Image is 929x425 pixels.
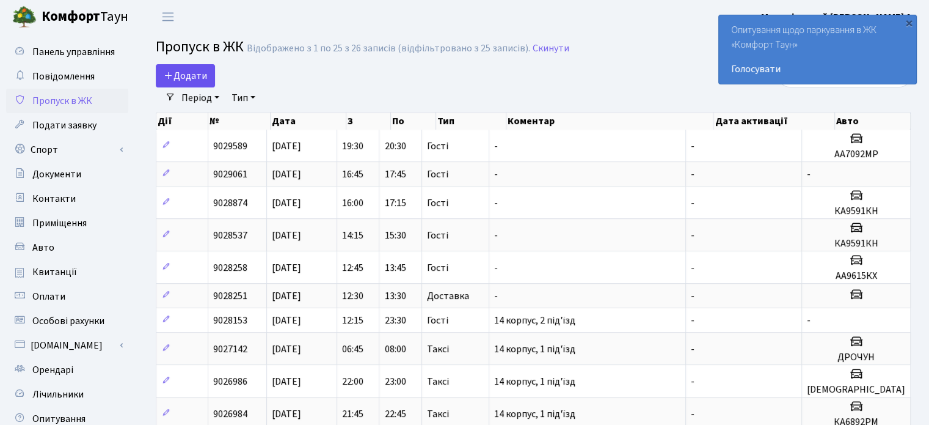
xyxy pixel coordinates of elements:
[42,7,100,26] b: Комфорт
[691,407,694,421] span: -
[6,211,128,235] a: Приміщення
[156,113,208,130] th: Дії
[731,62,904,76] a: Голосувати
[384,314,406,327] span: 23:30
[208,113,270,130] th: №
[213,261,247,275] span: 9028258
[494,314,575,327] span: 14 корпус, 2 під'їзд
[494,229,498,242] span: -
[213,139,247,153] span: 9029589
[691,289,694,303] span: -
[213,196,247,210] span: 9028874
[384,289,406,303] span: 13:30
[32,168,81,181] span: Документи
[32,45,115,59] span: Панель управління
[156,64,215,87] a: Додати
[384,375,406,388] span: 23:00
[761,10,914,24] a: Меленівський [PERSON_NAME] А.
[32,192,76,205] span: Контакти
[6,40,128,64] a: Панель управління
[213,289,247,303] span: 9028251
[164,69,207,83] span: Додати
[436,113,506,130] th: Тип
[32,70,95,83] span: Повідомлення
[835,113,911,130] th: Авто
[427,344,449,354] span: Таксі
[342,168,363,181] span: 16:45
[213,407,247,421] span: 9026984
[213,314,247,327] span: 9028153
[494,375,575,388] span: 14 корпус, 1 під'їзд
[32,290,65,303] span: Оплати
[807,238,905,249] h5: КА9591КН
[32,363,73,377] span: Орендарі
[42,7,128,28] span: Таун
[177,87,224,108] a: Період
[247,43,530,54] div: Відображено з 1 по 25 з 26 записів (відфільтровано з 25 записів).
[272,314,301,327] span: [DATE]
[342,407,363,421] span: 21:45
[6,260,128,284] a: Квитанції
[807,314,811,327] span: -
[384,407,406,421] span: 22:45
[427,291,469,301] span: Доставка
[213,229,247,242] span: 9028537
[32,119,97,132] span: Подати заявку
[6,235,128,260] a: Авто
[691,261,694,275] span: -
[427,377,449,386] span: Таксі
[713,113,834,130] th: Дата активації
[342,342,363,356] span: 06:45
[807,270,905,282] h5: АА9615КХ
[342,229,363,242] span: 14:15
[6,358,128,382] a: Орендарі
[691,196,694,210] span: -
[691,314,694,327] span: -
[213,375,247,388] span: 9026986
[427,263,448,273] span: Гості
[719,15,916,84] div: Опитування щодо паркування в ЖК «Комфорт Таун»
[6,113,128,138] a: Подати заявку
[342,261,363,275] span: 12:45
[32,241,54,254] span: Авто
[272,375,301,388] span: [DATE]
[6,382,128,407] a: Лічильники
[691,375,694,388] span: -
[807,384,905,396] h5: [DEMOGRAPHIC_DATA]
[32,388,84,401] span: Лічильники
[494,289,498,303] span: -
[427,169,448,179] span: Гості
[384,342,406,356] span: 08:00
[6,187,128,211] a: Контакти
[691,139,694,153] span: -
[691,342,694,356] span: -
[213,168,247,181] span: 9029061
[272,229,301,242] span: [DATE]
[213,342,247,356] span: 9027142
[342,289,363,303] span: 12:30
[12,5,37,29] img: logo.png
[427,231,448,240] span: Гості
[384,139,406,153] span: 20:30
[32,314,104,328] span: Особові рахунки
[6,89,128,113] a: Пропуск в ЖК
[494,168,498,181] span: -
[494,196,498,210] span: -
[427,198,448,208] span: Гості
[32,94,92,108] span: Пропуск в ЖК
[494,342,575,356] span: 14 корпус, 1 під'їзд
[342,314,363,327] span: 12:15
[227,87,260,108] a: Тип
[903,17,915,29] div: ×
[6,333,128,358] a: [DOMAIN_NAME]
[342,196,363,210] span: 16:00
[494,261,498,275] span: -
[384,168,406,181] span: 17:45
[807,352,905,363] h5: ДРОЧУН
[32,216,87,230] span: Приміщення
[342,139,363,153] span: 19:30
[807,149,905,160] h5: АА7092МР
[6,64,128,89] a: Повідомлення
[384,229,406,242] span: 15:30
